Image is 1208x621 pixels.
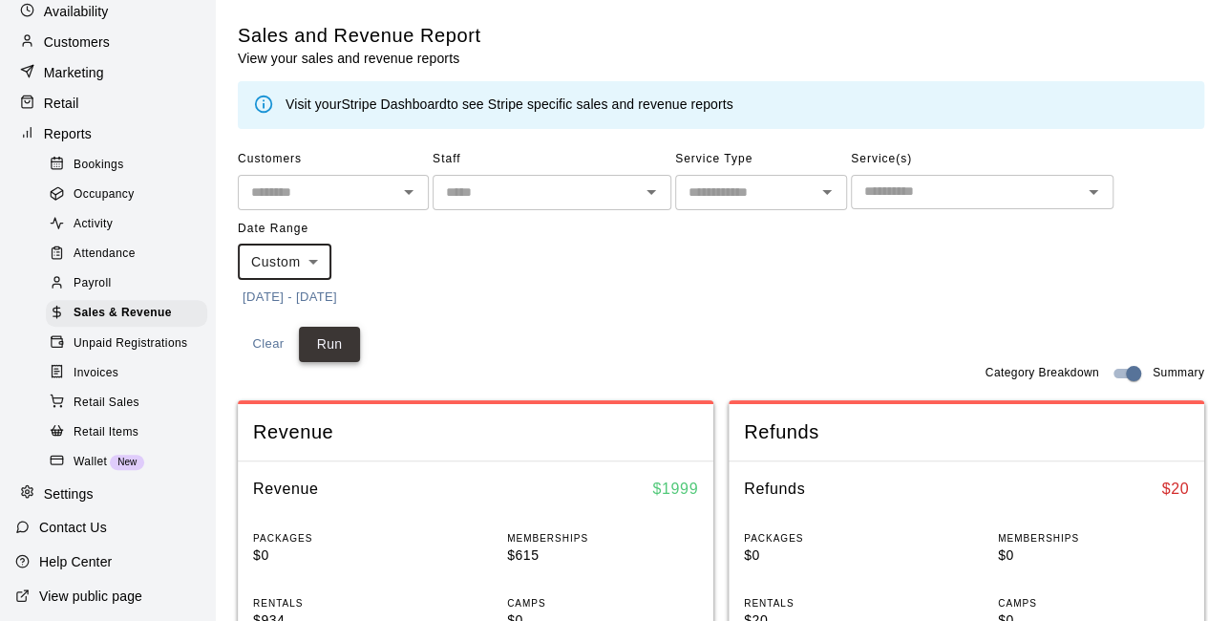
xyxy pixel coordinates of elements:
[395,179,422,205] button: Open
[744,477,805,502] h6: Refunds
[44,94,79,113] p: Retail
[74,274,111,293] span: Payroll
[238,49,481,68] p: View your sales and revenue reports
[110,457,144,467] span: New
[238,214,405,245] span: Date Range
[39,587,142,606] p: View public page
[253,477,319,502] h6: Revenue
[46,447,215,477] a: WalletNew
[253,596,444,610] p: RENTALS
[253,531,444,546] p: PACKAGES
[15,119,200,148] a: Reports
[46,418,215,447] a: Retail Items
[46,299,215,329] a: Sales & Revenue
[238,327,299,362] button: Clear
[15,28,200,56] a: Customers
[507,546,698,566] p: $615
[46,329,215,358] a: Unpaid Registrations
[44,484,94,503] p: Settings
[46,331,207,357] div: Unpaid Registrations
[46,152,207,179] div: Bookings
[74,215,113,234] span: Activity
[46,180,215,209] a: Occupancy
[46,358,215,388] a: Invoices
[15,480,200,508] a: Settings
[286,95,733,116] div: Visit your to see Stripe specific sales and revenue reports
[238,23,481,49] h5: Sales and Revenue Report
[46,270,207,297] div: Payroll
[253,419,698,445] span: Revenue
[46,150,215,180] a: Bookings
[998,546,1189,566] p: $0
[74,453,107,472] span: Wallet
[998,596,1189,610] p: CAMPS
[998,531,1189,546] p: MEMBERSHIPS
[74,423,138,442] span: Retail Items
[74,245,136,264] span: Attendance
[238,144,429,175] span: Customers
[44,2,109,21] p: Availability
[46,449,207,476] div: WalletNew
[638,179,665,205] button: Open
[44,32,110,52] p: Customers
[985,364,1099,383] span: Category Breakdown
[15,58,200,87] a: Marketing
[46,241,207,268] div: Attendance
[744,596,935,610] p: RENTALS
[44,63,104,82] p: Marketing
[74,304,172,323] span: Sales & Revenue
[253,546,444,566] p: $0
[74,334,187,353] span: Unpaid Registrations
[39,552,112,571] p: Help Center
[341,96,447,112] a: Stripe Dashboard
[1153,364,1204,383] span: Summary
[74,394,139,413] span: Retail Sales
[46,390,207,417] div: Retail Sales
[299,327,360,362] button: Run
[744,531,935,546] p: PACKAGES
[46,182,207,208] div: Occupancy
[46,360,207,387] div: Invoices
[74,185,135,204] span: Occupancy
[44,124,92,143] p: Reports
[15,89,200,118] a: Retail
[433,144,671,175] span: Staff
[46,210,215,240] a: Activity
[46,419,207,446] div: Retail Items
[238,245,331,280] div: Custom
[74,364,118,383] span: Invoices
[46,240,215,269] a: Attendance
[39,518,107,537] p: Contact Us
[744,546,935,566] p: $0
[507,531,698,546] p: MEMBERSHIPS
[652,477,698,502] h6: $ 1999
[238,283,342,312] button: [DATE] - [DATE]
[1080,179,1107,205] button: Open
[46,211,207,238] div: Activity
[814,179,840,205] button: Open
[851,144,1113,175] span: Service(s)
[46,300,207,327] div: Sales & Revenue
[744,419,1189,445] span: Refunds
[74,156,124,175] span: Bookings
[507,596,698,610] p: CAMPS
[46,269,215,299] a: Payroll
[1161,477,1189,502] h6: $ 20
[46,388,215,418] a: Retail Sales
[675,144,847,175] span: Service Type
